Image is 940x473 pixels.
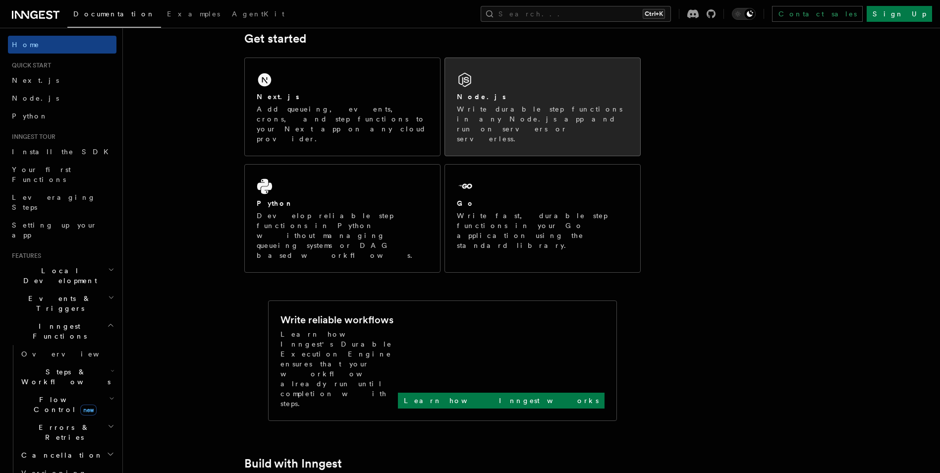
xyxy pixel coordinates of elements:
[8,321,107,341] span: Inngest Functions
[8,266,108,286] span: Local Development
[232,10,284,18] span: AgentKit
[732,8,756,20] button: Toggle dark mode
[398,393,605,409] a: Learn how Inngest works
[17,345,116,363] a: Overview
[280,313,393,327] h2: Write reliable workflows
[17,422,108,442] span: Errors & Retries
[244,32,306,46] a: Get started
[12,94,59,102] span: Node.js
[8,143,116,161] a: Install the SDK
[244,164,441,273] a: PythonDevelop reliable step functions in Python without managing queueing systems or DAG based wo...
[167,10,220,18] span: Examples
[17,446,116,464] button: Cancellation
[17,450,103,460] span: Cancellation
[17,391,116,418] button: Flow Controlnew
[8,71,116,89] a: Next.js
[8,61,51,69] span: Quick start
[8,107,116,125] a: Python
[280,329,398,409] p: Learn how Inngest's Durable Execution Engine ensures that your workflow already run until complet...
[444,164,641,273] a: GoWrite fast, durable step functions in your Go application using the standard library.
[257,104,428,144] p: Add queueing, events, crons, and step functions to your Next app on any cloud provider.
[244,58,441,156] a: Next.jsAdd queueing, events, crons, and step functions to your Next app on any cloud provider.
[161,3,226,27] a: Examples
[481,6,671,22] button: Search...Ctrl+K
[12,166,71,183] span: Your first Functions
[244,457,342,471] a: Build with Inngest
[8,317,116,345] button: Inngest Functions
[17,395,109,414] span: Flow Control
[8,161,116,188] a: Your first Functions
[12,148,114,156] span: Install the SDK
[226,3,290,27] a: AgentKit
[8,89,116,107] a: Node.js
[867,6,932,22] a: Sign Up
[12,193,96,211] span: Leveraging Steps
[257,198,293,208] h2: Python
[17,418,116,446] button: Errors & Retries
[8,133,55,141] span: Inngest tour
[8,262,116,290] button: Local Development
[12,40,40,50] span: Home
[12,76,59,84] span: Next.js
[17,363,116,391] button: Steps & Workflows
[21,350,123,358] span: Overview
[17,367,111,387] span: Steps & Workflows
[457,198,475,208] h2: Go
[12,221,97,239] span: Setting up your app
[8,252,41,260] span: Features
[404,396,599,406] p: Learn how Inngest works
[444,58,641,156] a: Node.jsWrite durable step functions in any Node.js app and run on servers or serverless.
[457,211,628,250] p: Write fast, durable step functions in your Go application using the standard library.
[8,188,116,216] a: Leveraging Steps
[67,3,161,28] a: Documentation
[772,6,863,22] a: Contact sales
[8,294,108,313] span: Events & Triggers
[643,9,665,19] kbd: Ctrl+K
[8,216,116,244] a: Setting up your app
[80,405,97,415] span: new
[457,104,628,144] p: Write durable step functions in any Node.js app and run on servers or serverless.
[12,112,48,120] span: Python
[257,92,299,102] h2: Next.js
[457,92,506,102] h2: Node.js
[257,211,428,260] p: Develop reliable step functions in Python without managing queueing systems or DAG based workflows.
[73,10,155,18] span: Documentation
[8,290,116,317] button: Events & Triggers
[8,36,116,54] a: Home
